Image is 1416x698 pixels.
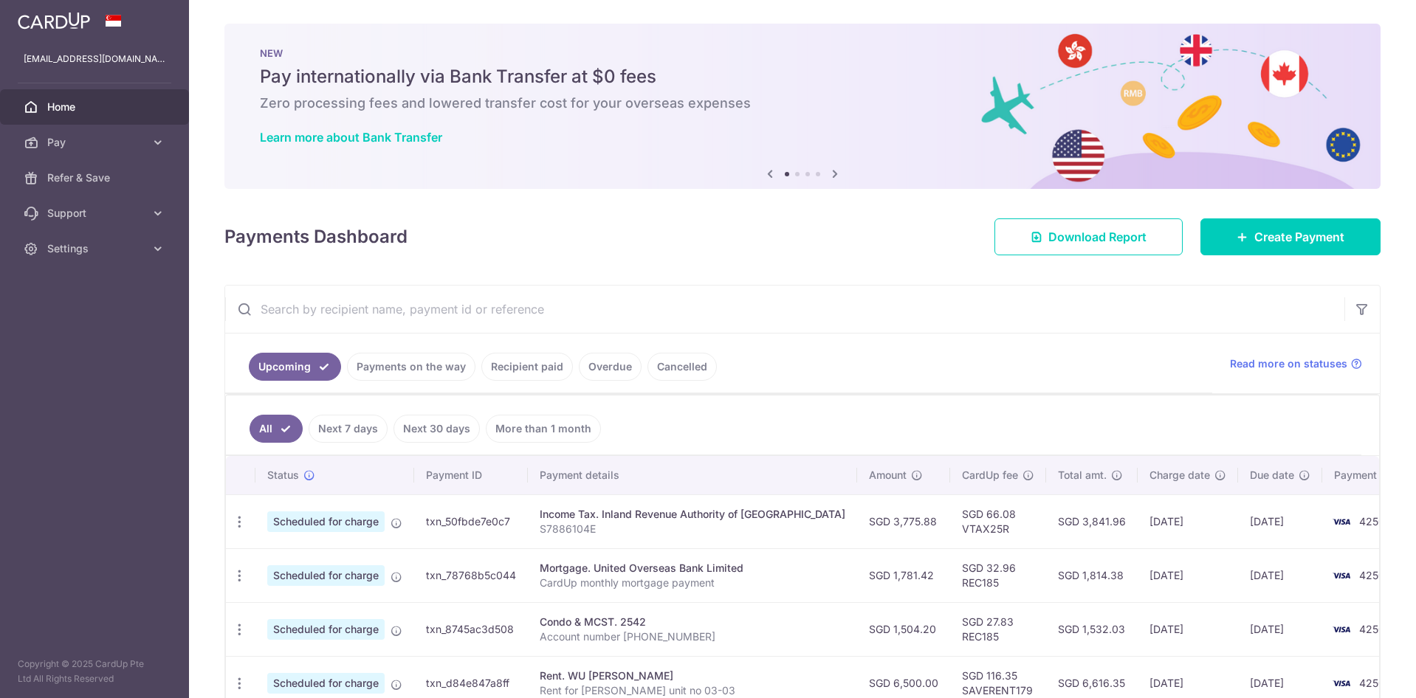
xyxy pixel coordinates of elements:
[1327,567,1356,584] img: Bank Card
[1327,621,1356,638] img: Bank Card
[225,286,1344,333] input: Search by recipient name, payment id or reference
[1359,677,1385,689] span: 4250
[347,353,475,381] a: Payments on the way
[414,602,528,656] td: txn_8745ac3d508
[994,218,1183,255] a: Download Report
[47,170,145,185] span: Refer & Save
[540,522,845,536] p: S7886104E
[647,353,717,381] a: Cancelled
[18,12,90,30] img: CardUp
[1254,228,1344,246] span: Create Payment
[1250,468,1294,483] span: Due date
[579,353,642,381] a: Overdue
[47,206,145,221] span: Support
[47,135,145,150] span: Pay
[224,224,408,250] h4: Payments Dashboard
[962,468,1018,483] span: CardUp fee
[486,415,601,443] a: More than 1 month
[1230,356,1347,371] span: Read more on statuses
[47,241,145,256] span: Settings
[260,94,1345,112] h6: Zero processing fees and lowered transfer cost for your overseas expenses
[1149,468,1210,483] span: Charge date
[950,494,1046,548] td: SGD 66.08 VTAX25R
[250,415,303,443] a: All
[267,619,385,640] span: Scheduled for charge
[414,548,528,602] td: txn_78768b5c044
[1327,674,1356,692] img: Bank Card
[260,47,1345,59] p: NEW
[540,507,845,522] div: Income Tax. Inland Revenue Authority of [GEOGRAPHIC_DATA]
[857,548,950,602] td: SGD 1,781.42
[224,24,1381,189] img: Bank transfer banner
[1359,623,1385,635] span: 4250
[528,456,857,494] th: Payment details
[1238,494,1322,548] td: [DATE]
[950,602,1046,656] td: SGD 27.83 REC185
[414,494,528,548] td: txn_50fbde7e0c7
[47,100,145,114] span: Home
[540,576,845,590] p: CardUp monthly mortgage payment
[393,415,480,443] a: Next 30 days
[309,415,388,443] a: Next 7 days
[1046,548,1138,602] td: SGD 1,814.38
[1138,602,1238,656] td: [DATE]
[1048,228,1147,246] span: Download Report
[540,668,845,683] div: Rent. WU [PERSON_NAME]
[1359,569,1385,581] span: 4250
[1238,548,1322,602] td: [DATE]
[540,683,845,698] p: Rent for [PERSON_NAME] unit no 03-03
[1230,356,1362,371] a: Read more on statuses
[1200,218,1381,255] a: Create Payment
[1058,468,1107,483] span: Total amt.
[1046,494,1138,548] td: SGD 3,841.96
[1327,513,1356,531] img: Bank Card
[267,673,385,694] span: Scheduled for charge
[1138,548,1238,602] td: [DATE]
[1138,494,1238,548] td: [DATE]
[1359,515,1385,528] span: 4250
[1238,602,1322,656] td: [DATE]
[24,52,165,66] p: [EMAIL_ADDRESS][DOMAIN_NAME]
[481,353,573,381] a: Recipient paid
[1046,602,1138,656] td: SGD 1,532.03
[414,456,528,494] th: Payment ID
[260,130,442,145] a: Learn more about Bank Transfer
[540,561,845,576] div: Mortgage. United Overseas Bank Limited
[540,629,845,644] p: Account number [PHONE_NUMBER]
[267,565,385,586] span: Scheduled for charge
[540,615,845,629] div: Condo & MCST. 2542
[260,65,1345,89] h5: Pay internationally via Bank Transfer at $0 fees
[267,511,385,532] span: Scheduled for charge
[267,468,299,483] span: Status
[249,353,341,381] a: Upcoming
[869,468,907,483] span: Amount
[857,602,950,656] td: SGD 1,504.20
[950,548,1046,602] td: SGD 32.96 REC185
[857,494,950,548] td: SGD 3,775.88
